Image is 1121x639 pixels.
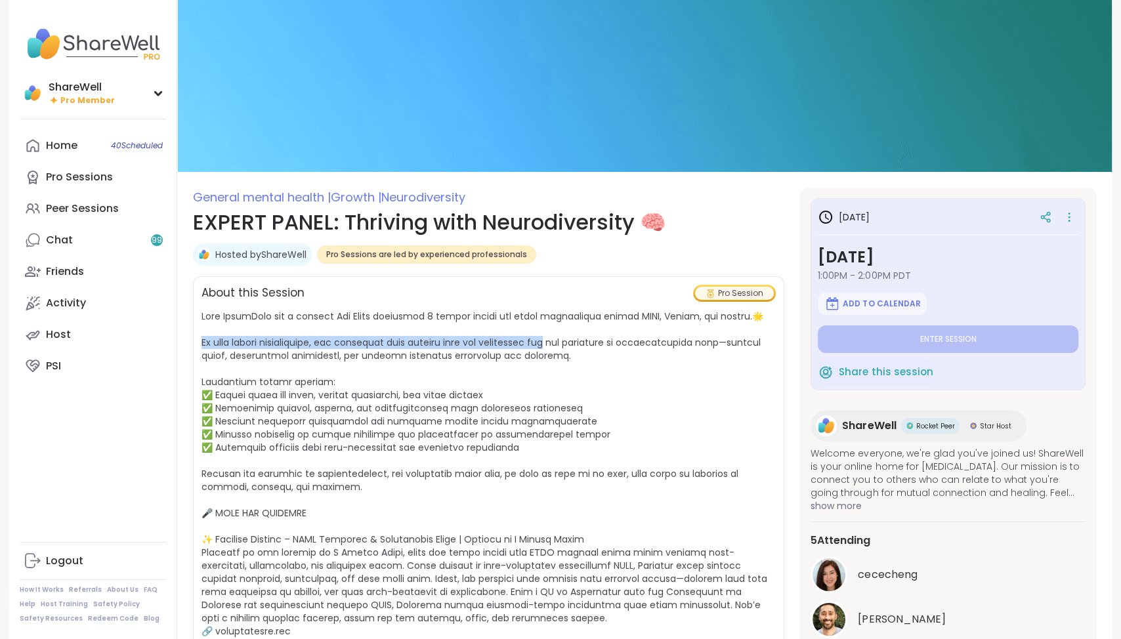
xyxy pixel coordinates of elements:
h2: About this Session [201,285,305,302]
span: Growth | [331,189,381,205]
div: Logout [46,554,83,568]
a: Home40Scheduled [20,130,166,161]
img: cececheng [813,558,845,591]
a: Safety Resources [20,614,83,623]
button: Enter session [818,325,1078,353]
a: Pro Sessions [20,161,166,193]
img: ShareWell Logomark [818,364,834,380]
span: 40 Scheduled [111,140,163,151]
img: ShareWell Nav Logo [20,21,166,67]
a: Logout [20,545,166,577]
img: Rocket Peer [906,423,913,429]
div: Home [46,138,77,153]
div: Host [46,327,71,342]
img: brett [813,603,845,636]
span: Pro Sessions are led by experienced professionals [326,249,527,260]
a: Blog [144,614,159,623]
h1: EXPERT PANEL: Thriving with Neurodiversity 🧠 [193,207,784,238]
a: brett[PERSON_NAME] [811,601,1086,638]
div: ShareWell [49,80,115,94]
span: 1:00PM - 2:00PM PDT [818,269,1078,282]
a: Peer Sessions [20,193,166,224]
a: How It Works [20,585,64,594]
img: ShareWell [22,83,43,104]
img: ShareWell [198,248,211,261]
div: Peer Sessions [46,201,119,216]
a: cecechengcececheng [811,556,1086,593]
span: cececheng [858,567,917,583]
h3: [DATE] [818,245,1078,269]
span: ShareWell [842,418,896,434]
a: Activity [20,287,166,319]
a: Hosted byShareWell [215,248,307,261]
a: Safety Policy [93,600,140,609]
a: About Us [107,585,138,594]
a: Friends [20,256,166,287]
a: PSI [20,350,166,382]
span: 99 [152,235,162,246]
span: Neurodiversity [381,189,465,205]
span: Share this session [839,365,933,380]
span: brett [858,611,945,627]
div: Pro Sessions [46,170,113,184]
div: Chat [46,233,73,247]
img: ShareWell [816,415,837,436]
div: Friends [46,264,84,279]
a: Referrals [69,585,102,594]
span: Add to Calendar [843,299,920,309]
div: PSI [46,359,61,373]
span: General mental health | [193,189,331,205]
a: Help [20,600,35,609]
h3: [DATE] [818,209,870,225]
a: Host Training [41,600,88,609]
span: Pro Member [60,95,115,106]
button: Add to Calendar [818,293,927,315]
a: Chat99 [20,224,166,256]
img: ShareWell Logomark [824,296,840,312]
span: show more [811,499,1086,512]
span: 5 Attending [811,533,870,548]
span: Star Host [979,421,1011,431]
span: Welcome everyone, we're glad you've joined us! ShareWell is your online home for [MEDICAL_DATA]. ... [811,447,1086,499]
a: Redeem Code [88,614,138,623]
div: Activity [46,296,86,310]
a: ShareWellShareWellRocket PeerRocket PeerStar HostStar Host [811,410,1026,442]
img: Star Host [970,423,977,429]
a: Host [20,319,166,350]
span: Enter session [920,334,977,344]
span: Rocket Peer [916,421,954,431]
button: Share this session [818,358,933,386]
div: Pro Session [695,287,774,300]
a: FAQ [144,585,158,594]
